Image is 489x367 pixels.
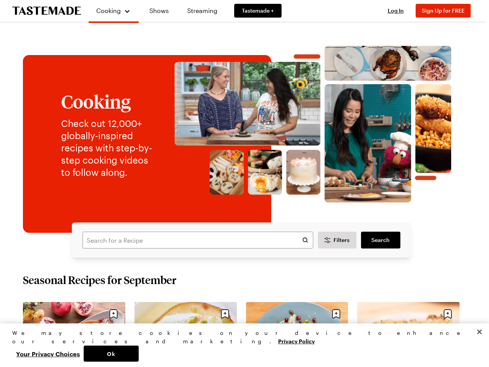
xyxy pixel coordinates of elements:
[12,329,470,346] div: We may store cookies on your device to enhance our services and marketing.
[12,329,470,362] div: Privacy
[12,346,84,362] button: Your Privacy Choices
[84,346,139,362] button: Ok
[278,337,315,344] a: More information about your privacy, opens in a new tab
[471,323,488,340] button: Close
